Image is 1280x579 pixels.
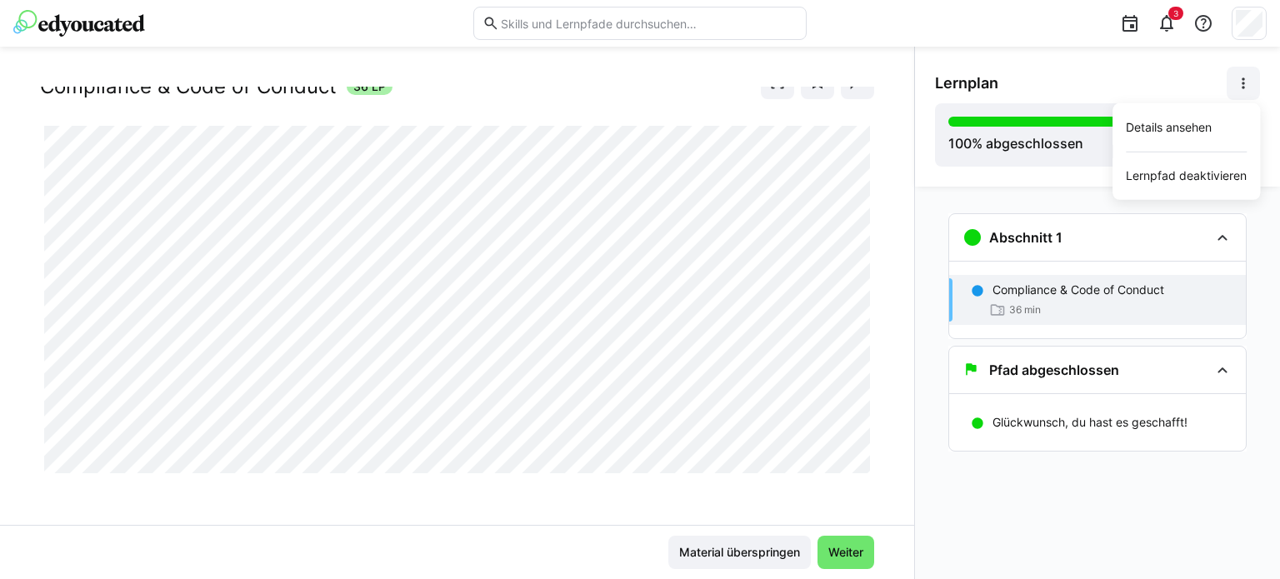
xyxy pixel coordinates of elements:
[1126,167,1247,184] div: Lernpfad deaktivieren
[948,133,1083,153] div: % abgeschlossen
[40,74,337,99] h2: Compliance & Code of Conduct
[1173,8,1178,18] span: 3
[817,536,874,569] button: Weiter
[989,362,1119,378] h3: Pfad abgeschlossen
[826,544,866,561] span: Weiter
[499,16,797,31] input: Skills und Lernpfade durchsuchen…
[1009,303,1041,317] span: 36 min
[668,536,811,569] button: Material überspringen
[677,544,802,561] span: Material überspringen
[948,135,972,152] span: 100
[989,229,1062,246] h3: Abschnitt 1
[1126,119,1247,136] div: Details ansehen
[353,78,386,95] span: 36 LP
[992,414,1187,431] p: Glückwunsch, du hast es geschafft!
[992,282,1164,298] p: Compliance & Code of Conduct
[935,74,998,92] span: Lernplan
